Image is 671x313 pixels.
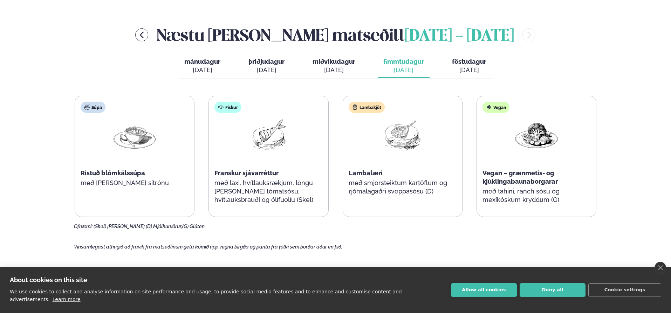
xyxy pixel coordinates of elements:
button: menu-btn-left [135,28,148,41]
span: (D) Mjólkurvörur, [146,224,182,229]
div: [DATE] [248,66,285,74]
p: We use cookies to collect and analyse information on site performance and usage, to provide socia... [10,289,402,302]
button: þriðjudagur [DATE] [243,55,290,78]
span: Lambalæri [349,169,383,177]
img: fish.svg [218,104,224,110]
div: Lambakjöt [349,102,385,113]
div: Vegan [482,102,509,113]
img: soup.svg [84,104,90,110]
span: Ristuð blómkálssúpa [81,169,145,177]
strong: About cookies on this site [10,276,87,284]
p: með tahini, ranch sósu og mexíkóskum kryddum (G) [482,187,590,204]
button: menu-btn-right [522,28,535,41]
div: [DATE] [383,66,424,74]
img: Vegan.svg [486,104,492,110]
a: close [655,262,666,274]
p: með [PERSON_NAME] sítrónu [81,179,189,187]
span: miðvikudagur [313,58,355,65]
p: með smjörsteiktum kartöflum og rjómalagaðri sveppasósu (D) [349,179,457,196]
span: þriðjudagur [248,58,285,65]
span: Vegan – grænmetis- og kjúklingabaunaborgarar [482,169,558,185]
p: með laxi, hvítlauksrækjum, löngu [PERSON_NAME] tómatsósu, hvítlauksbrauði og ólífuolíu (Skel) [214,179,322,204]
div: [DATE] [452,66,486,74]
img: Fish.png [246,118,291,151]
button: fimmtudagur [DATE] [378,55,430,78]
div: [DATE] [184,66,220,74]
img: Lamb.svg [352,104,358,110]
h2: Næstu [PERSON_NAME] matseðill [157,23,514,46]
span: (Skel) [PERSON_NAME], [94,224,146,229]
div: Fiskur [214,102,241,113]
img: Vegan.png [514,118,559,151]
span: Vinsamlegast athugið að frávik frá matseðlinum geta komið upp vegna birgða og panta frá fólki sem... [74,244,342,250]
div: Súpa [81,102,105,113]
span: [DATE] - [DATE] [405,29,514,44]
span: (G) Glúten [182,224,205,229]
button: Allow all cookies [451,283,517,297]
div: [DATE] [313,66,355,74]
button: miðvikudagur [DATE] [307,55,361,78]
span: föstudagur [452,58,486,65]
button: Deny all [520,283,586,297]
button: mánudagur [DATE] [179,55,226,78]
button: föstudagur [DATE] [446,55,492,78]
span: fimmtudagur [383,58,424,65]
img: Lamb-Meat.png [380,118,425,151]
span: Ofnæmi: [74,224,93,229]
img: Soup.png [112,118,157,151]
button: Cookie settings [588,283,661,297]
a: Learn more [53,297,81,302]
span: mánudagur [184,58,220,65]
span: Franskur sjávarréttur [214,169,279,177]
